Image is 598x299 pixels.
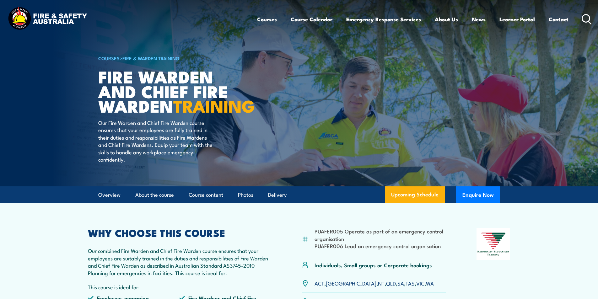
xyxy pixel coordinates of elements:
[268,187,287,203] a: Delivery
[122,55,180,61] a: Fire & Warden Training
[346,11,421,28] a: Emergency Response Services
[416,279,424,287] a: VIC
[315,280,434,287] p: , , , , , , ,
[385,186,445,203] a: Upcoming Schedule
[315,242,446,249] li: PUAFER006 Lead an emergency control organisation
[378,279,385,287] a: NT
[549,11,568,28] a: Contact
[326,279,376,287] a: [GEOGRAPHIC_DATA]
[98,187,121,203] a: Overview
[406,279,415,287] a: TAS
[98,119,213,163] p: Our Fire Warden and Chief Fire Warden course ensures that your employees are fully trained in the...
[135,187,174,203] a: About the course
[88,283,271,291] p: This course is ideal for:
[88,247,271,276] p: Our combined Fire Warden and Chief Fire Warden course ensures that your employees are suitably tr...
[499,11,535,28] a: Learner Portal
[291,11,332,28] a: Course Calendar
[477,228,510,260] img: Nationally Recognised Training logo.
[98,55,120,61] a: COURSES
[397,279,404,287] a: SA
[98,69,253,113] h1: Fire Warden and Chief Fire Warden
[98,54,253,62] h6: >
[315,279,324,287] a: ACT
[315,261,432,269] p: Individuals, Small groups or Corporate bookings
[88,228,271,237] h2: WHY CHOOSE THIS COURSE
[456,186,500,203] button: Enquire Now
[189,187,223,203] a: Course content
[435,11,458,28] a: About Us
[426,279,434,287] a: WA
[386,279,396,287] a: QLD
[173,92,255,118] strong: TRAINING
[238,187,253,203] a: Photos
[315,227,446,242] li: PUAFER005 Operate as part of an emergency control organisation
[472,11,486,28] a: News
[257,11,277,28] a: Courses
